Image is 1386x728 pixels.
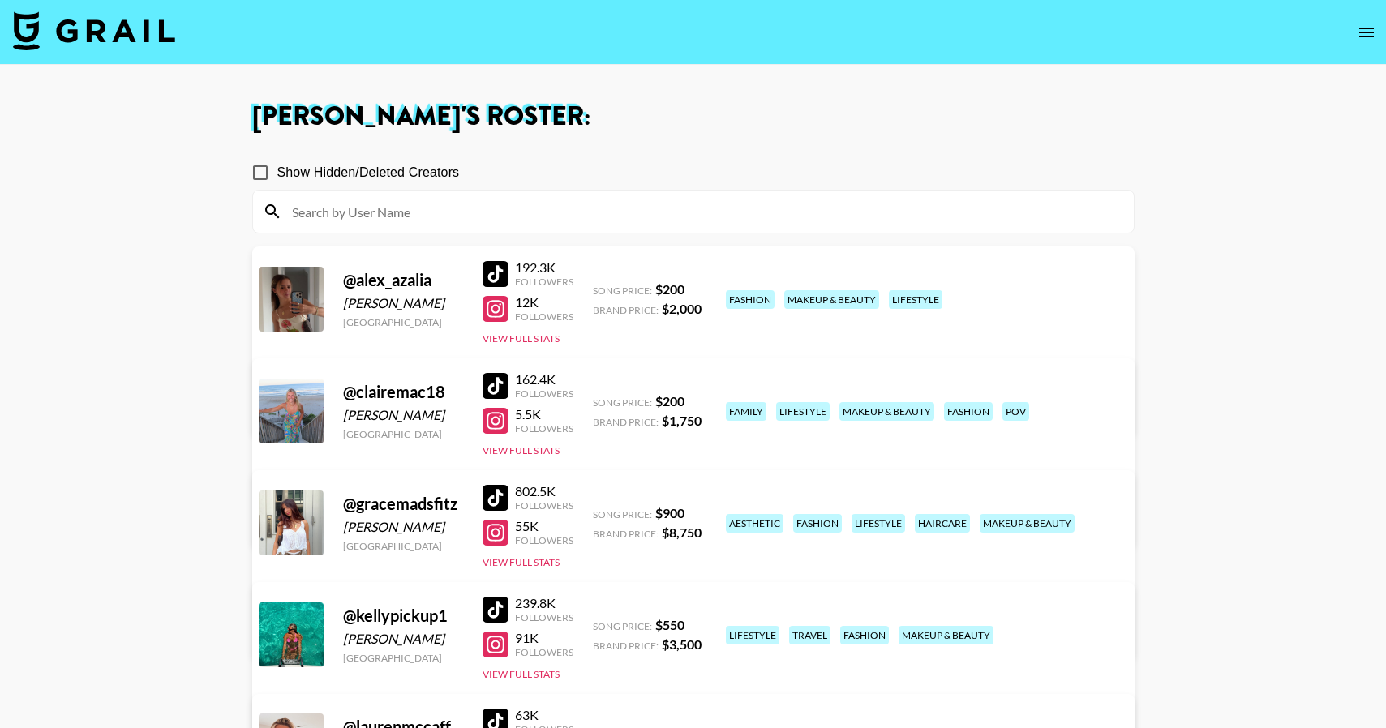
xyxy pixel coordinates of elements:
div: Followers [515,611,573,623]
button: View Full Stats [483,332,560,345]
div: [PERSON_NAME] [343,295,463,311]
div: [PERSON_NAME] [343,631,463,647]
div: travel [789,626,830,644]
button: View Full Stats [483,668,560,680]
div: family [726,402,766,421]
div: Followers [515,646,573,658]
div: Followers [515,422,573,435]
div: @ alex_azalia [343,270,463,290]
div: @ kellypickup1 [343,606,463,626]
div: Followers [515,276,573,288]
div: [PERSON_NAME] [343,519,463,535]
span: Brand Price: [593,416,659,428]
div: [PERSON_NAME] [343,407,463,423]
span: Song Price: [593,396,652,409]
div: 192.3K [515,259,573,276]
div: [GEOGRAPHIC_DATA] [343,428,463,440]
div: 239.8K [515,595,573,611]
div: 63K [515,707,573,723]
div: [GEOGRAPHIC_DATA] [343,316,463,328]
div: lifestyle [726,626,779,644]
div: makeup & beauty [899,626,993,644]
input: Search by User Name [282,199,1124,225]
div: aesthetic [726,514,783,533]
div: 91K [515,630,573,646]
button: View Full Stats [483,444,560,456]
strong: $ 550 [655,617,684,632]
button: View Full Stats [483,556,560,568]
div: pov [1002,402,1029,421]
div: fashion [793,514,842,533]
strong: $ 1,750 [662,413,702,428]
div: 12K [515,294,573,310]
img: Grail Talent [13,11,175,50]
span: Show Hidden/Deleted Creators [277,163,460,182]
h1: [PERSON_NAME] 's Roster: [252,104,1135,130]
span: Brand Price: [593,304,659,316]
strong: $ 2,000 [662,301,702,316]
strong: $ 200 [655,393,684,409]
div: @ gracemadsfitz [343,494,463,514]
span: Brand Price: [593,528,659,540]
span: Brand Price: [593,640,659,652]
div: 55K [515,518,573,534]
div: [GEOGRAPHIC_DATA] [343,540,463,552]
span: Song Price: [593,508,652,520]
span: Song Price: [593,285,652,297]
button: open drawer [1350,16,1383,49]
div: 5.5K [515,406,573,422]
span: Song Price: [593,620,652,632]
div: lifestyle [776,402,830,421]
div: @ clairemac18 [343,382,463,402]
div: lifestyle [852,514,905,533]
div: Followers [515,388,573,400]
strong: $ 200 [655,281,684,297]
div: makeup & beauty [980,514,1075,533]
div: makeup & beauty [784,290,879,309]
div: fashion [840,626,889,644]
div: 162.4K [515,371,573,388]
div: Followers [515,310,573,323]
div: [GEOGRAPHIC_DATA] [343,652,463,664]
div: 802.5K [515,483,573,499]
strong: $ 3,500 [662,636,702,652]
div: Followers [515,499,573,512]
div: fashion [944,402,993,421]
div: haircare [915,514,970,533]
div: fashion [726,290,775,309]
strong: $ 900 [655,505,684,520]
div: lifestyle [889,290,942,309]
strong: $ 8,750 [662,525,702,540]
div: makeup & beauty [839,402,934,421]
div: Followers [515,534,573,546]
